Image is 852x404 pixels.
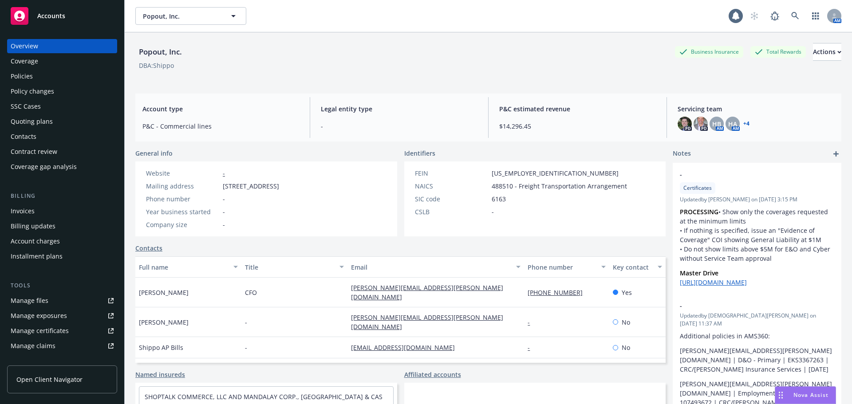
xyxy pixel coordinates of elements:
[7,339,117,353] a: Manage claims
[786,7,804,25] a: Search
[750,46,806,57] div: Total Rewards
[7,219,117,233] a: Billing updates
[7,129,117,144] a: Contacts
[404,370,461,379] a: Affiliated accounts
[11,294,48,308] div: Manage files
[7,281,117,290] div: Tools
[7,192,117,200] div: Billing
[683,184,712,192] span: Certificates
[680,312,834,328] span: Updated by [DEMOGRAPHIC_DATA][PERSON_NAME] on [DATE] 11:37 AM
[245,343,247,352] span: -
[351,343,462,352] a: [EMAIL_ADDRESS][DOMAIN_NAME]
[7,69,117,83] a: Policies
[609,256,666,278] button: Key contact
[139,263,228,272] div: Full name
[223,220,225,229] span: -
[499,104,656,114] span: P&C estimated revenue
[775,386,836,404] button: Nova Assist
[813,43,841,60] div: Actions
[146,181,219,191] div: Mailing address
[223,181,279,191] span: [STREET_ADDRESS]
[146,169,219,178] div: Website
[139,288,189,297] span: [PERSON_NAME]
[347,256,524,278] button: Email
[11,234,60,248] div: Account charges
[223,207,225,216] span: -
[7,160,117,174] a: Coverage gap analysis
[245,263,334,272] div: Title
[11,54,38,68] div: Coverage
[492,194,506,204] span: 6163
[245,318,247,327] span: -
[11,219,55,233] div: Billing updates
[694,117,708,131] img: photo
[793,391,828,399] span: Nova Assist
[7,309,117,323] a: Manage exposures
[11,324,69,338] div: Manage certificates
[135,46,185,58] div: Popout, Inc.
[135,7,246,25] button: Popout, Inc.
[680,269,718,277] strong: Master Drive
[728,119,737,129] span: HA
[11,339,55,353] div: Manage claims
[7,354,117,368] a: Manage BORs
[622,318,630,327] span: No
[11,84,54,98] div: Policy changes
[11,145,57,159] div: Contract review
[528,288,590,297] a: [PHONE_NUMBER]
[613,263,652,272] div: Key contact
[11,309,67,323] div: Manage exposures
[11,39,38,53] div: Overview
[223,194,225,204] span: -
[11,204,35,218] div: Invoices
[7,294,117,308] a: Manage files
[680,346,834,374] p: [PERSON_NAME][EMAIL_ADDRESS][PERSON_NAME][DOMAIN_NAME] | D&O - Primary | EKS3367263 | CRC/[PERSON...
[415,194,488,204] div: SIC code
[766,7,784,25] a: Report a Bug
[492,181,627,191] span: 488510 - Freight Transportation Arrangement
[351,263,511,272] div: Email
[492,207,494,216] span: -
[775,387,786,404] div: Drag to move
[7,99,117,114] a: SSC Cases
[831,149,841,159] a: add
[7,145,117,159] a: Contract review
[7,4,117,28] a: Accounts
[7,324,117,338] a: Manage certificates
[16,375,83,384] span: Open Client Navigator
[7,204,117,218] a: Invoices
[11,129,36,144] div: Contacts
[415,181,488,191] div: NAICS
[11,69,33,83] div: Policies
[7,39,117,53] a: Overview
[321,122,477,131] span: -
[675,46,743,57] div: Business Insurance
[492,169,619,178] span: [US_EMPLOYER_IDENTIFICATION_NUMBER]
[142,122,299,131] span: P&C - Commercial lines
[143,12,220,21] span: Popout, Inc.
[680,207,834,263] p: • Show only the coverages requested at the minimum limits • If nothing is specified, issue an "Ev...
[37,12,65,20] span: Accounts
[135,256,241,278] button: Full name
[139,343,183,352] span: Shippo AP Bills
[245,288,257,297] span: CFO
[135,149,173,158] span: General info
[678,117,692,131] img: photo
[680,170,811,179] span: -
[499,122,656,131] span: $14,296.45
[680,331,834,341] p: Additional policies in AMS360:
[241,256,347,278] button: Title
[146,194,219,204] div: Phone number
[712,119,721,129] span: HB
[7,234,117,248] a: Account charges
[415,169,488,178] div: FEIN
[743,121,749,126] a: +4
[7,249,117,263] a: Installment plans
[7,54,117,68] a: Coverage
[11,99,41,114] div: SSC Cases
[680,208,718,216] strong: PROCESSING
[680,278,747,286] a: [URL][DOMAIN_NAME]
[223,169,225,177] a: -
[415,207,488,216] div: CSLB
[146,207,219,216] div: Year business started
